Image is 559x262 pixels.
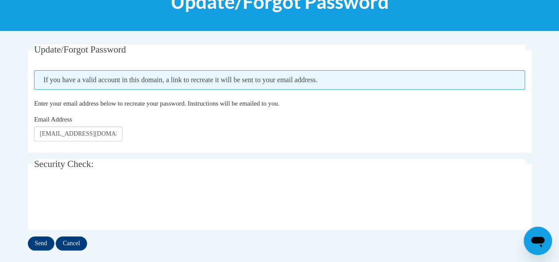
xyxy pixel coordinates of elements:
[34,70,525,90] span: If you have a valid account in this domain, a link to recreate it will be sent to your email addr...
[34,126,122,141] input: Email
[28,236,54,251] input: Send
[34,159,94,169] span: Security Check:
[34,116,72,123] span: Email Address
[34,100,279,107] span: Enter your email address below to recreate your password. Instructions will be emailed to you.
[34,184,168,219] iframe: reCAPTCHA
[524,227,552,255] iframe: Button to launch messaging window
[34,44,126,55] span: Update/Forgot Password
[56,236,87,251] input: Cancel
